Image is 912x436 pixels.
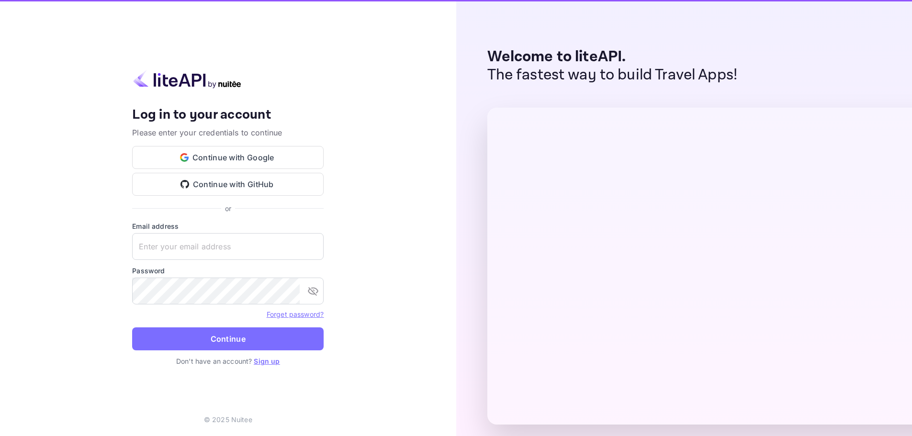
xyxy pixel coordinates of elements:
input: Enter your email address [132,233,324,260]
a: Sign up [254,357,280,365]
a: Forget password? [267,309,324,319]
p: or [225,203,231,213]
p: © 2025 Nuitee [204,414,252,425]
label: Password [132,266,324,276]
img: liteapi [132,70,242,89]
p: Please enter your credentials to continue [132,127,324,138]
a: Forget password? [267,310,324,318]
p: Welcome to liteAPI. [487,48,738,66]
p: Don't have an account? [132,356,324,366]
p: The fastest way to build Travel Apps! [487,66,738,84]
button: toggle password visibility [304,281,323,301]
button: Continue [132,327,324,350]
button: Continue with GitHub [132,173,324,196]
button: Continue with Google [132,146,324,169]
label: Email address [132,221,324,231]
h4: Log in to your account [132,107,324,123]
